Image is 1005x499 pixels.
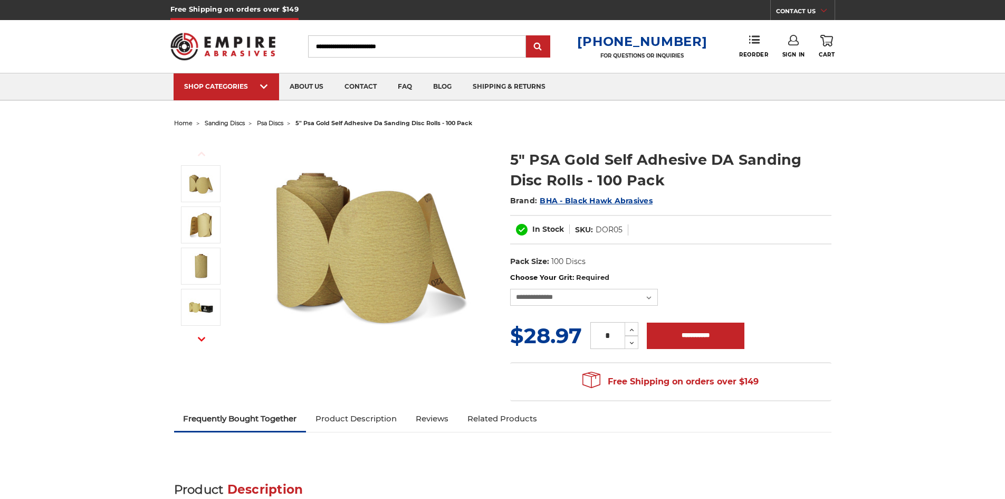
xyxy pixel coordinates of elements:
a: [PHONE_NUMBER] [577,34,707,49]
span: Brand: [510,196,538,205]
span: $28.97 [510,323,582,349]
img: 5" Sticky Backed Sanding Discs on a roll [188,171,214,197]
span: Cart [819,51,835,58]
input: Submit [528,36,549,58]
a: sanding discs [205,119,245,127]
small: Required [576,273,609,281]
dd: DOR05 [596,224,623,236]
img: 5 inch gold discs on a roll [188,253,214,279]
span: 5" psa gold self adhesive da sanding disc rolls - 100 pack [295,119,472,127]
h1: 5" PSA Gold Self Adhesive DA Sanding Disc Rolls - 100 Pack [510,149,831,191]
button: Previous [189,143,214,165]
img: 5" PSA Gold Sanding Discs on a Roll [188,212,214,238]
a: Reviews [406,407,458,430]
img: Empire Abrasives [170,26,276,67]
span: Free Shipping on orders over $149 [582,371,759,392]
p: FOR QUESTIONS OR INQUIRIES [577,52,707,59]
a: Cart [819,35,835,58]
a: blog [423,73,462,100]
dt: SKU: [575,224,593,236]
a: contact [334,73,387,100]
img: Black hawk abrasives gold psa discs on a roll [188,294,214,321]
div: SHOP CATEGORIES [184,82,269,90]
span: In Stock [532,224,564,234]
a: BHA - Black Hawk Abrasives [540,196,653,205]
span: Description [227,482,303,497]
a: Product Description [306,407,406,430]
span: Sign In [782,51,805,58]
a: shipping & returns [462,73,556,100]
label: Choose Your Grit: [510,272,831,283]
a: about us [279,73,334,100]
span: Reorder [739,51,768,58]
a: home [174,119,193,127]
a: Frequently Bought Together [174,407,307,430]
a: Reorder [739,35,768,58]
dt: Pack Size: [510,256,549,267]
a: Related Products [458,407,547,430]
img: 5" Sticky Backed Sanding Discs on a roll [264,138,475,350]
a: faq [387,73,423,100]
a: psa discs [257,119,283,127]
button: Next [189,328,214,351]
dd: 100 Discs [551,256,586,267]
span: Product [174,482,224,497]
a: CONTACT US [776,5,835,20]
